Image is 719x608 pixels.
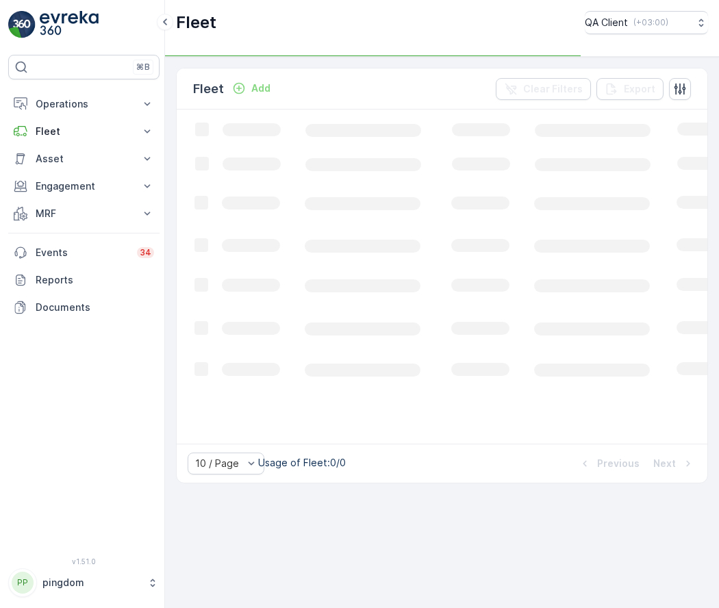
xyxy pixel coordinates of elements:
[176,12,216,34] p: Fleet
[258,456,346,470] p: Usage of Fleet : 0/0
[12,572,34,594] div: PP
[597,457,640,470] p: Previous
[36,273,154,287] p: Reports
[8,118,160,145] button: Fleet
[8,11,36,38] img: logo
[624,82,655,96] p: Export
[8,173,160,200] button: Engagement
[140,247,151,258] p: 34
[36,246,129,259] p: Events
[36,97,132,111] p: Operations
[227,80,276,97] button: Add
[8,266,160,294] a: Reports
[496,78,591,100] button: Clear Filters
[8,145,160,173] button: Asset
[251,81,270,95] p: Add
[652,455,696,472] button: Next
[8,200,160,227] button: MRF
[523,82,583,96] p: Clear Filters
[136,62,150,73] p: ⌘B
[36,301,154,314] p: Documents
[8,568,160,597] button: PPpingdom
[36,207,132,220] p: MRF
[36,125,132,138] p: Fleet
[585,16,628,29] p: QA Client
[8,294,160,321] a: Documents
[8,557,160,566] span: v 1.51.0
[633,17,668,28] p: ( +03:00 )
[596,78,664,100] button: Export
[42,576,140,590] p: pingdom
[36,179,132,193] p: Engagement
[8,90,160,118] button: Operations
[585,11,708,34] button: QA Client(+03:00)
[653,457,676,470] p: Next
[577,455,641,472] button: Previous
[36,152,132,166] p: Asset
[193,79,224,99] p: Fleet
[40,11,99,38] img: logo_light-DOdMpM7g.png
[8,239,160,266] a: Events34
